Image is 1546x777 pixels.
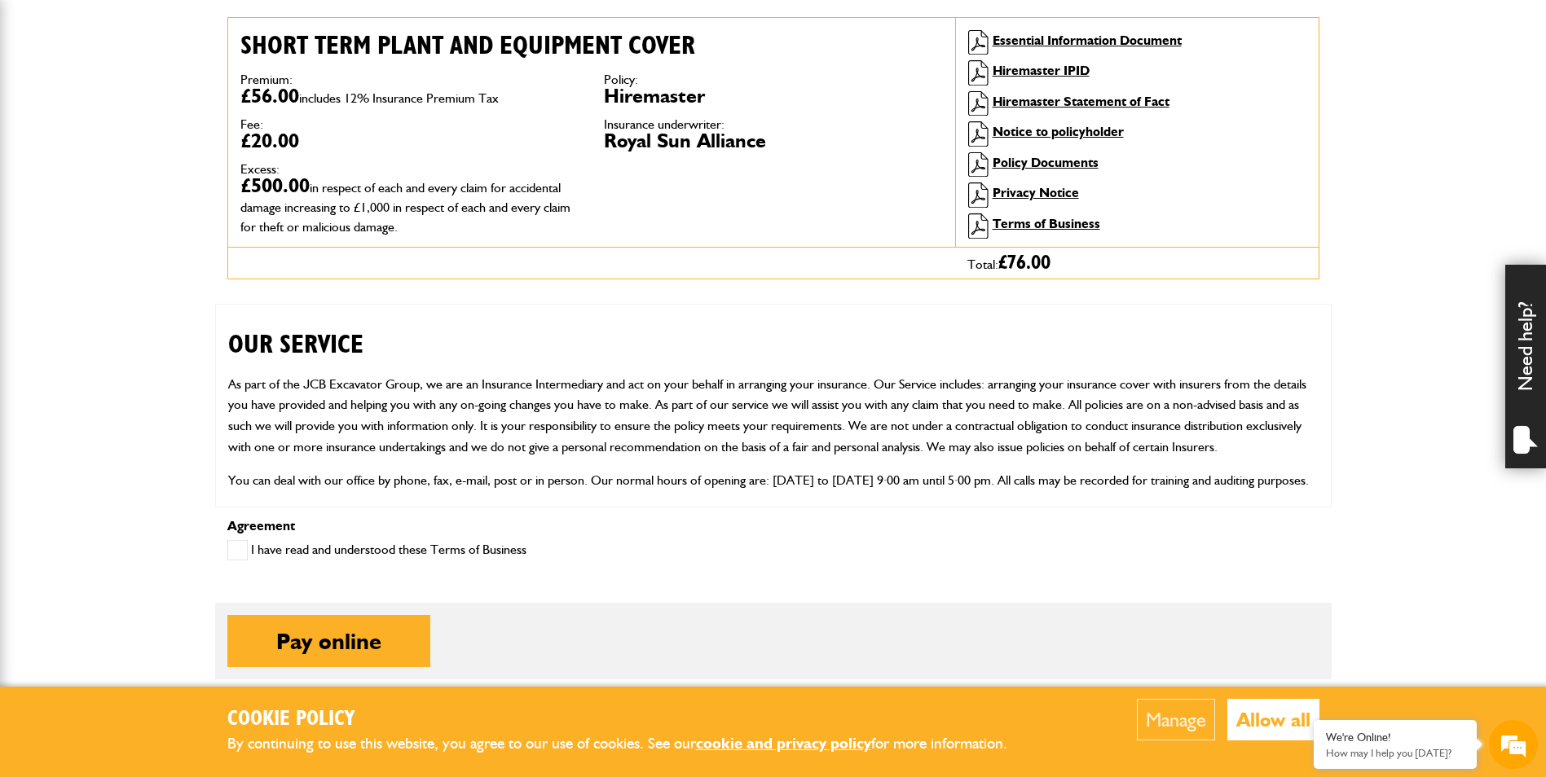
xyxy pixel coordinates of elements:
a: Hiremaster Statement of Fact [993,94,1169,109]
dd: £20.00 [240,131,579,151]
dt: Premium: [240,73,579,86]
p: How may I help you today? [1326,747,1465,759]
label: I have read and understood these Terms of Business [227,540,526,560]
dt: Fee: [240,118,579,131]
h2: OUR SERVICE [228,305,1319,360]
h2: CUSTOMER PROTECTION INFORMATION [228,504,1319,560]
p: As part of the JCB Excavator Group, we are an Insurance Intermediary and act on your behalf in ar... [228,374,1319,457]
span: £ [998,253,1050,273]
a: Policy Documents [993,155,1099,170]
dt: Insurance underwriter: [604,118,943,131]
div: We're Online! [1326,731,1465,744]
dd: £500.00 [240,176,579,235]
span: in respect of each and every claim for accidental damage increasing to £1,000 in respect of each ... [240,180,570,235]
dt: Policy: [604,73,943,86]
h2: Short term plant and equipment cover [240,30,943,61]
div: Total: [955,248,1319,279]
a: Privacy Notice [993,185,1079,200]
button: Pay online [227,615,430,667]
h2: Cookie Policy [227,707,1034,732]
dd: £56.00 [240,86,579,106]
button: Manage [1137,699,1215,740]
span: includes 12% Insurance Premium Tax [299,90,499,106]
p: By continuing to use this website, you agree to our use of cookies. See our for more information. [227,731,1034,757]
dd: Hiremaster [604,86,943,106]
p: You can deal with our office by phone, fax, e-mail, post or in person. Our normal hours of openin... [228,470,1319,491]
dt: Excess: [240,163,579,176]
a: cookie and privacy policy [696,734,871,753]
p: Agreement [227,520,1319,533]
button: Allow all [1227,699,1319,740]
dd: Royal Sun Alliance [604,131,943,151]
a: Essential Information Document [993,33,1182,48]
div: Need help? [1505,265,1546,468]
a: Notice to policyholder [993,124,1124,139]
a: Hiremaster IPID [993,63,1090,78]
a: Terms of Business [993,216,1100,231]
span: 76.00 [1007,253,1050,273]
